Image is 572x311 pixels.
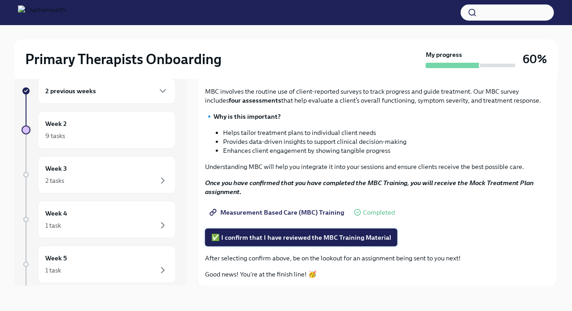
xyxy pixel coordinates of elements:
p: MBC involves the routine use of client-reported surveys to track progress and guide treatment. Ou... [205,87,550,105]
h3: 60% [523,51,547,67]
h6: Week 2 [45,119,67,129]
strong: four assessments [229,96,281,104]
strong: Why is this important? [214,112,281,121]
a: Week 32 tasks [22,156,176,194]
p: Good news! You're at the finish line! 🥳 [205,270,550,279]
strong: My progress [426,50,462,59]
a: Measurement Based Care (MBC) Training [205,203,350,221]
p: Understanding MBC will help you integrate it into your sessions and ensure clients receive the be... [205,162,550,171]
div: 1 task [45,221,61,230]
span: Completed [363,209,395,216]
div: 2 previous weeks [38,78,176,104]
li: Helps tailor treatment plans to individual client needs [223,128,550,137]
h6: Week 3 [45,164,67,173]
span: Measurement Based Care (MBC) Training [211,208,344,217]
div: 2 tasks [45,176,64,185]
span: ✅ I confirm that I have reviewed the MBC Training Material [211,233,391,242]
p: 🔹 [205,112,550,121]
img: CharlieHealth [18,5,65,20]
li: Enhances client engagement by showing tangible progress [223,146,550,155]
h2: Primary Therapists Onboarding [25,50,222,68]
div: 9 tasks [45,131,65,140]
li: Provides data-driven insights to support clinical decision-making [223,137,550,146]
a: Week 29 tasks [22,111,176,149]
h6: 2 previous weeks [45,86,96,96]
button: ✅ I confirm that I have reviewed the MBC Training Material [205,229,397,246]
h6: Week 5 [45,253,67,263]
strong: Once you have confirmed that you have completed the MBC Training, you will receive the Mock Treat... [205,179,533,196]
p: After selecting confirm above, be on the lookout for an assignment being sent to you next! [205,254,550,263]
a: Week 41 task [22,201,176,238]
a: Week 51 task [22,246,176,283]
h6: Week 4 [45,208,67,218]
div: 1 task [45,266,61,275]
